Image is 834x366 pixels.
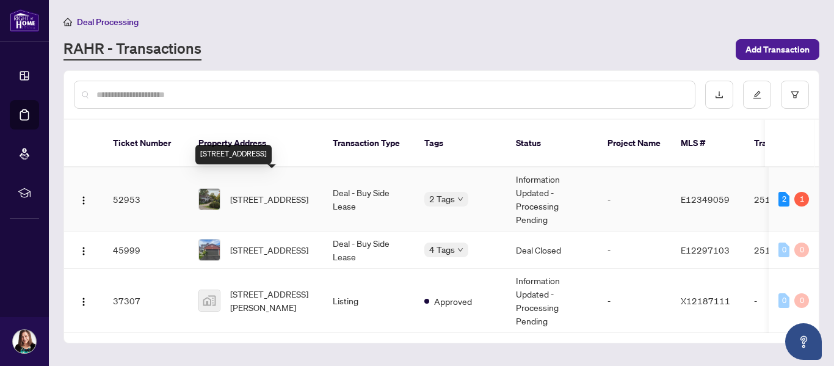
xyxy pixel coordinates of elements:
[794,192,809,207] div: 1
[79,246,89,256] img: Logo
[199,240,220,260] img: thumbnail-img
[744,120,830,167] th: Trade Number
[429,243,455,257] span: 4 Tags
[506,269,598,333] td: Information Updated - Processing Pending
[598,232,671,269] td: -
[103,167,189,232] td: 52953
[598,269,671,333] td: -
[778,243,789,257] div: 0
[705,81,733,109] button: download
[63,38,201,60] a: RAHR - Transactions
[199,189,220,210] img: thumbnail-img
[598,167,671,232] td: -
[230,287,313,314] span: [STREET_ADDRESS][PERSON_NAME]
[506,167,598,232] td: Information Updated - Processing Pending
[13,330,36,353] img: Profile Icon
[457,247,463,253] span: down
[74,291,93,310] button: Logo
[74,189,93,209] button: Logo
[778,192,789,207] div: 2
[506,232,598,269] td: Deal Closed
[323,232,415,269] td: Deal - Buy Side Lease
[230,192,308,206] span: [STREET_ADDRESS]
[715,90,723,99] span: download
[598,120,671,167] th: Project Name
[753,90,761,99] span: edit
[429,192,455,206] span: 2 Tags
[681,295,730,306] span: X12187111
[671,120,744,167] th: MLS #
[323,167,415,232] td: Deal - Buy Side Lease
[230,243,308,257] span: [STREET_ADDRESS]
[794,243,809,257] div: 0
[681,194,730,205] span: E12349059
[79,196,89,205] img: Logo
[103,269,189,333] td: 37307
[457,196,463,202] span: down
[10,9,39,32] img: logo
[103,120,189,167] th: Ticket Number
[195,145,272,164] div: [STREET_ADDRESS]
[323,120,415,167] th: Transaction Type
[74,240,93,260] button: Logo
[778,293,789,308] div: 0
[785,323,822,360] button: Open asap
[323,269,415,333] td: Listing
[79,297,89,307] img: Logo
[506,120,598,167] th: Status
[189,120,323,167] th: Property Address
[791,90,799,99] span: filter
[744,269,830,333] td: -
[736,39,819,60] button: Add Transaction
[745,40,810,59] span: Add Transaction
[744,232,830,269] td: 2511630
[743,81,771,109] button: edit
[63,18,72,26] span: home
[794,293,809,308] div: 0
[744,167,830,232] td: 2514803
[434,295,472,308] span: Approved
[681,244,730,255] span: E12297103
[415,120,506,167] th: Tags
[781,81,809,109] button: filter
[199,290,220,311] img: thumbnail-img
[77,16,139,27] span: Deal Processing
[103,232,189,269] td: 45999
